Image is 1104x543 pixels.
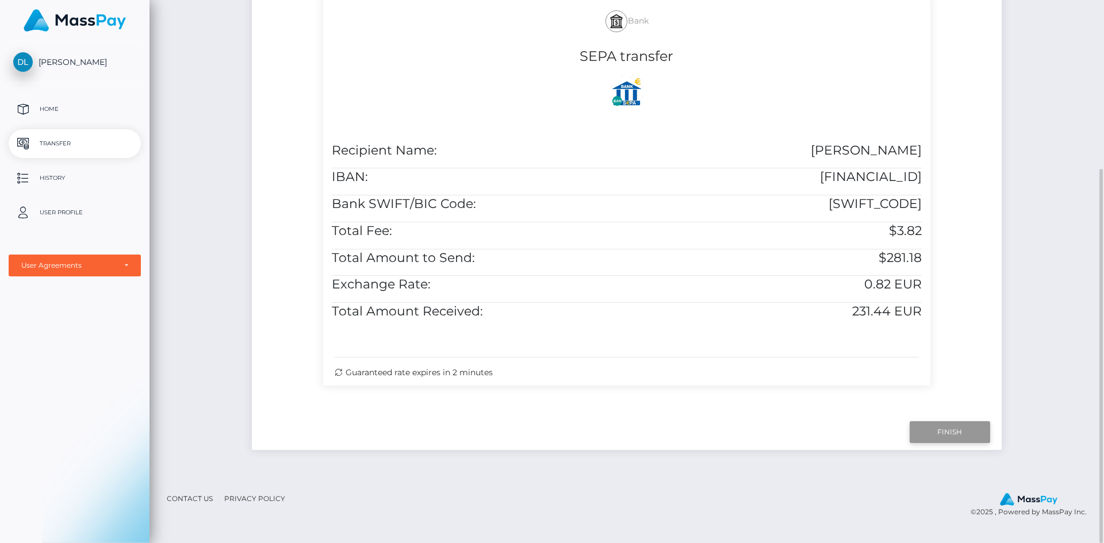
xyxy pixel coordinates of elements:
[9,129,141,158] a: Transfer
[9,164,141,192] a: History
[635,142,922,160] h5: [PERSON_NAME]
[332,303,618,321] h5: Total Amount Received:
[635,276,922,294] h5: 0.82 EUR
[332,249,618,267] h5: Total Amount to Send:
[13,101,136,118] p: Home
[608,74,645,110] img: Z
[1000,493,1057,506] img: MassPay
[162,490,217,507] a: Contact Us
[332,222,618,240] h5: Total Fee:
[332,168,618,186] h5: IBAN:
[635,222,922,240] h5: $3.82
[332,5,922,38] h5: Bank
[635,168,922,186] h5: [FINANCIAL_ID]
[335,367,919,379] div: Guaranteed rate expires in 2 minutes
[635,195,922,213] h5: [SWIFT_CODE]
[635,303,922,321] h5: 231.44 EUR
[609,14,623,28] img: bank.svg
[9,57,141,67] span: [PERSON_NAME]
[332,142,618,160] h5: Recipient Name:
[21,261,116,270] div: User Agreements
[24,9,126,32] img: MassPay
[13,204,136,221] p: User Profile
[332,47,922,67] h4: SEPA transfer
[220,490,290,507] a: Privacy Policy
[910,421,990,443] input: Finish
[9,255,141,276] button: User Agreements
[332,195,618,213] h5: Bank SWIFT/BIC Code:
[9,95,141,124] a: Home
[13,170,136,187] p: History
[9,198,141,227] a: User Profile
[635,249,922,267] h5: $281.18
[13,135,136,152] p: Transfer
[971,492,1095,518] div: © 2025 , Powered by MassPay Inc.
[332,276,618,294] h5: Exchange Rate:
